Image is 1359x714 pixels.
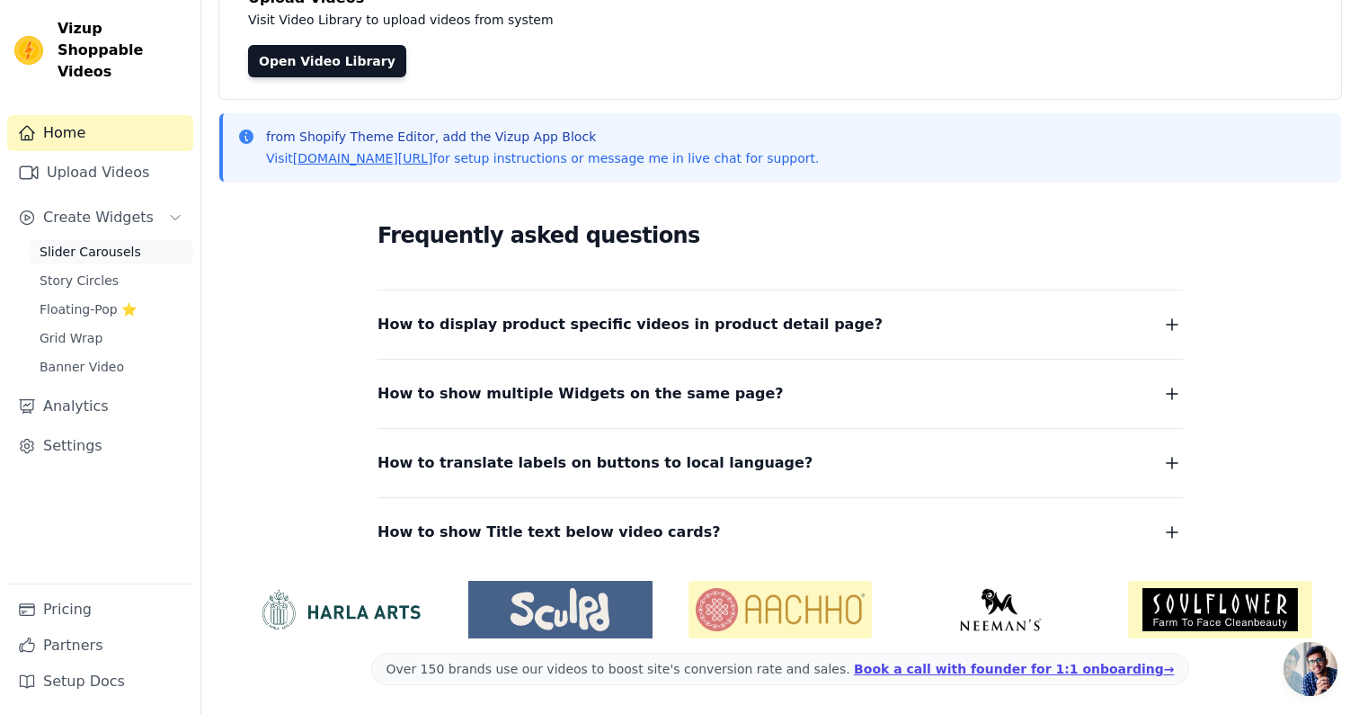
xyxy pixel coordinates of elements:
span: How to show multiple Widgets on the same page? [377,381,784,406]
a: Slider Carousels [29,239,193,264]
a: Partners [7,628,193,664]
a: Settings [7,428,193,464]
span: How to show Title text below video cards? [377,520,721,545]
img: Soulflower [1128,581,1312,638]
p: Visit for setup instructions or message me in live chat for support. [266,149,819,167]
a: [DOMAIN_NAME][URL] [293,151,433,165]
span: How to translate labels on buttons to local language? [377,451,813,476]
img: HarlaArts [248,588,432,631]
a: Open Video Library [248,45,406,77]
img: Sculpd US [468,588,653,631]
a: Grid Wrap [29,326,193,351]
span: Grid Wrap [40,329,102,347]
button: Create Widgets [7,200,193,236]
a: Book a call with founder for 1:1 onboarding [854,662,1174,676]
a: Banner Video [29,354,193,379]
a: Upload Videos [7,155,193,191]
span: Create Widgets [43,207,154,228]
img: Vizup [14,36,43,65]
span: Story Circles [40,272,119,290]
a: Setup Docs [7,664,193,700]
a: Açık sohbet [1283,642,1337,696]
a: Story Circles [29,268,193,293]
span: Slider Carousels [40,243,141,261]
span: Banner Video [40,358,124,376]
p: from Shopify Theme Editor, add the Vizup App Block [266,128,819,146]
a: Floating-Pop ⭐ [29,297,193,322]
img: Aachho [688,581,873,638]
span: Floating-Pop ⭐ [40,300,137,318]
button: How to translate labels on buttons to local language? [377,451,1183,476]
p: Visit Video Library to upload videos from system [248,9,1053,31]
a: Home [7,115,193,151]
span: How to display product specific videos in product detail page? [377,312,883,337]
button: How to show multiple Widgets on the same page? [377,381,1183,406]
button: How to show Title text below video cards? [377,520,1183,545]
img: Neeman's [908,588,1092,631]
a: Analytics [7,388,193,424]
span: Vizup Shoppable Videos [58,18,186,83]
button: How to display product specific videos in product detail page? [377,312,1183,337]
h2: Frequently asked questions [377,218,1183,254]
a: Pricing [7,592,193,628]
